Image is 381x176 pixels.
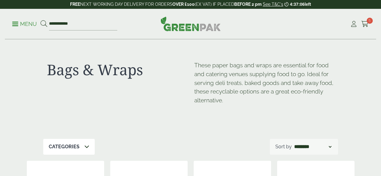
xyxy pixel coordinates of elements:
[49,143,79,150] p: Categories
[70,2,80,7] strong: FREE
[293,143,333,150] select: Shop order
[361,21,369,27] i: Cart
[361,19,369,29] a: 5
[12,20,37,26] a: Menu
[290,2,305,7] span: 4:37:06
[367,18,373,24] span: 5
[275,143,292,150] p: Sort by
[194,61,334,105] p: These paper bags and wraps are essential for food and catering venues supplying food to go. Ideal...
[161,16,221,31] img: GreenPak Supplies
[350,21,358,27] i: My Account
[47,61,187,79] h1: Bags & Wraps
[305,2,311,7] span: left
[12,20,37,28] p: Menu
[172,2,195,7] strong: OVER £100
[234,2,262,7] strong: BEFORE 2 pm
[263,2,283,7] a: See T&C's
